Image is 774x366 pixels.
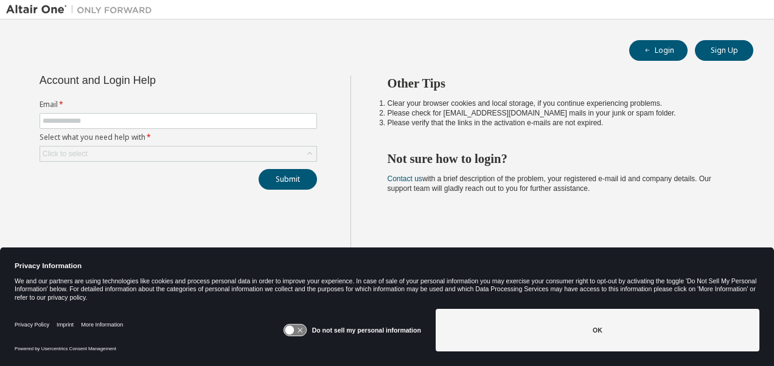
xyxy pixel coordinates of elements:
a: Contact us [388,174,422,183]
div: Click to select [43,149,88,159]
li: Clear your browser cookies and local storage, if you continue experiencing problems. [388,98,732,108]
label: Select what you need help with [40,133,317,142]
div: Click to select [40,147,316,161]
h2: Not sure how to login? [388,151,732,167]
button: Submit [259,169,317,190]
button: Login [629,40,688,61]
h2: Other Tips [388,75,732,91]
span: with a brief description of the problem, your registered e-mail id and company details. Our suppo... [388,174,711,193]
li: Please verify that the links in the activation e-mails are not expired. [388,118,732,128]
div: Account and Login Help [40,75,262,85]
img: Altair One [6,4,158,16]
label: Email [40,100,317,109]
button: Sign Up [695,40,753,61]
li: Please check for [EMAIL_ADDRESS][DOMAIN_NAME] mails in your junk or spam folder. [388,108,732,118]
